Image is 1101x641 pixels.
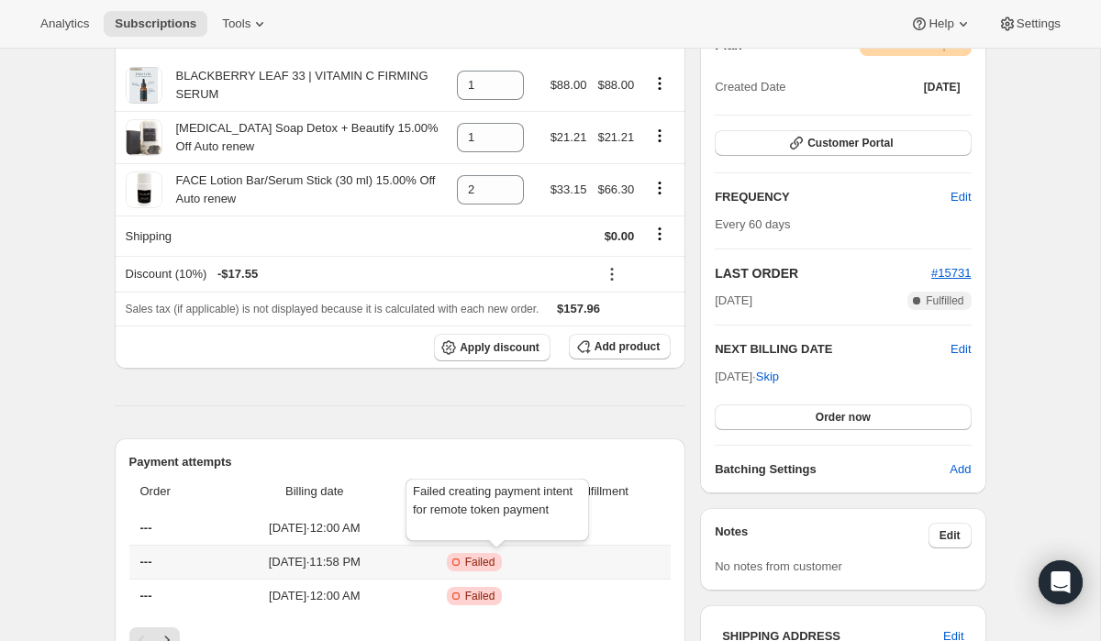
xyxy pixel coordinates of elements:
[715,78,785,96] span: Created Date
[550,182,587,196] span: $33.15
[1017,17,1061,31] span: Settings
[940,528,961,543] span: Edit
[162,119,447,156] div: [MEDICAL_DATA] Soap Detox + Beautify 15.00% Off Auto renew
[595,339,660,354] span: Add product
[550,78,587,92] span: $88.00
[715,523,929,548] h3: Notes
[715,188,951,206] h2: FREQUENCY
[211,11,280,37] button: Tools
[223,482,406,501] span: Billing date
[550,130,587,144] span: $21.21
[715,404,971,430] button: Order now
[115,17,196,31] span: Subscriptions
[645,126,674,146] button: Product actions
[931,264,971,282] button: #15731
[715,460,950,479] h6: Batching Settings
[597,78,634,92] span: $88.00
[434,334,550,361] button: Apply discount
[129,453,672,471] h2: Payment attempts
[929,523,972,548] button: Edit
[223,519,406,537] span: [DATE] · 12:00 AM
[924,80,961,94] span: [DATE]
[926,293,963,308] span: Fulfilled
[217,265,258,283] span: - $17.55
[816,410,871,425] span: Order now
[950,460,971,479] span: Add
[597,130,634,144] span: $21.21
[162,67,447,104] div: BLACKBERRY LEAF 33 | VITAMIN C FIRMING SERUM
[940,182,982,212] button: Edit
[715,217,790,231] span: Every 60 days
[756,368,779,386] span: Skip
[645,73,674,94] button: Product actions
[715,370,779,383] span: [DATE] ·
[715,559,842,573] span: No notes from customer
[929,17,953,31] span: Help
[129,471,218,512] th: Order
[645,224,674,244] button: Shipping actions
[605,229,635,243] span: $0.00
[1039,560,1083,604] div: Open Intercom Messenger
[222,17,250,31] span: Tools
[745,362,790,392] button: Skip
[715,292,752,310] span: [DATE]
[223,587,406,605] span: [DATE] · 12:00 AM
[460,340,539,355] span: Apply discount
[939,455,982,484] button: Add
[126,303,539,315] span: Sales tax (if applicable) is not displayed because it is calculated with each new order.
[715,340,951,359] h2: NEXT BILLING DATE
[987,11,1072,37] button: Settings
[899,11,983,37] button: Help
[465,589,495,603] span: Failed
[807,136,893,150] span: Customer Portal
[223,553,406,571] span: [DATE] · 11:58 PM
[557,302,600,315] span: $157.96
[951,188,971,206] span: Edit
[715,264,931,282] h2: LAST ORDER
[140,555,152,569] span: ---
[465,555,495,569] span: Failed
[126,265,587,283] div: Discount (10%)
[569,334,671,359] button: Add product
[162,171,447,208] div: FACE Lotion Bar/Serum Stick (30 ml) 15.00% Off Auto renew
[715,130,971,156] button: Customer Portal
[597,182,634,196] span: $66.30
[645,178,674,198] button: Product actions
[140,589,152,602] span: ---
[104,11,207,37] button: Subscriptions
[115,216,452,256] th: Shipping
[543,482,661,501] span: Fulfillment
[126,119,162,156] img: product img
[951,340,971,359] button: Edit
[913,74,972,100] button: [DATE]
[29,11,100,37] button: Analytics
[40,17,89,31] span: Analytics
[140,521,152,535] span: ---
[126,171,162,208] img: product img
[931,266,971,280] a: #15731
